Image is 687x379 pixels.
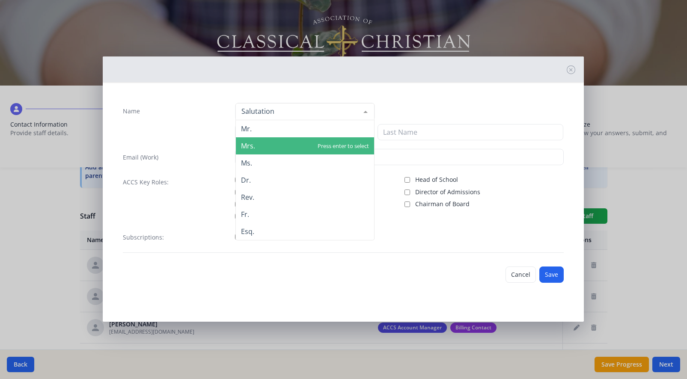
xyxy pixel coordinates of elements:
label: Email (Work) [123,153,158,162]
label: ACCS Key Roles: [123,178,169,187]
span: Mr. [241,124,252,133]
span: Ms. [241,158,252,168]
span: Chairman of Board [415,200,470,208]
input: Chairman of Board [404,201,410,207]
input: Board Member [235,201,241,207]
span: Mrs. [241,141,255,151]
input: TCD Magazine [235,234,241,240]
span: Rev. [241,192,254,202]
input: Last Name [378,124,564,140]
label: Subscriptions: [123,233,164,242]
button: Save [539,266,564,283]
button: Cancel [506,266,536,283]
input: Salutation [239,107,357,115]
input: Billing Contact [235,213,241,219]
span: Esq. [241,227,254,236]
input: contact@site.com [235,149,563,165]
label: Name [123,107,140,115]
span: Head of School [415,175,458,184]
input: ACCS Account Manager [235,177,241,183]
span: Fr. [241,210,249,219]
span: Director of Admissions [415,188,480,196]
input: Director of Admissions [404,189,410,195]
span: Dr. [241,175,251,185]
input: Public Contact [235,189,241,195]
input: Head of School [404,177,410,183]
input: First Name [235,124,374,140]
